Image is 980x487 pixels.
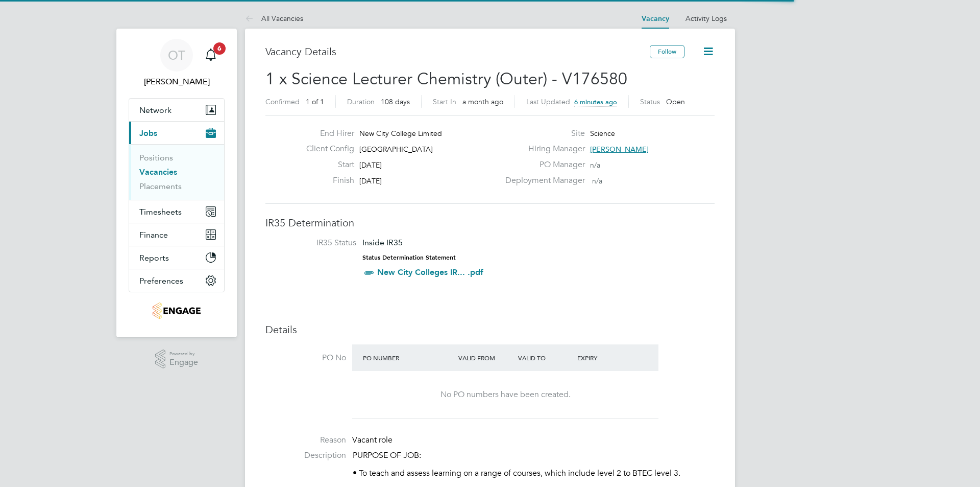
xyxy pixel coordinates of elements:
[213,42,226,55] span: 6
[129,39,225,88] a: OT[PERSON_NAME]
[153,303,200,319] img: jambo-logo-retina.png
[359,145,433,154] span: [GEOGRAPHIC_DATA]
[298,144,354,154] label: Client Config
[352,435,393,445] span: Vacant role
[360,349,456,367] div: PO Number
[516,349,575,367] div: Valid To
[298,128,354,139] label: End Hirer
[139,207,182,217] span: Timesheets
[265,450,346,461] label: Description
[265,353,346,363] label: PO No
[353,468,715,479] p: • To teach and assess learning on a range of courses, which include level 2 to BTEC level 3.
[129,223,224,246] button: Finance
[359,129,442,138] span: New City College Limited
[306,97,324,106] span: 1 of 1
[499,159,585,170] label: PO Manager
[129,144,224,200] div: Jobs
[642,14,669,23] a: Vacancy
[590,160,600,170] span: n/a
[139,105,171,115] span: Network
[526,97,570,106] label: Last Updated
[245,14,303,23] a: All Vacancies
[129,76,225,88] span: Oli Thomas
[129,99,224,121] button: Network
[265,216,715,229] h3: IR35 Determination
[129,303,225,319] a: Go to home page
[347,97,375,106] label: Duration
[129,269,224,292] button: Preferences
[276,238,356,248] label: IR35 Status
[155,350,199,369] a: Powered byEngage
[362,389,648,400] div: No PO numbers have been created.
[362,238,403,247] span: Inside IR35
[139,253,169,263] span: Reports
[129,122,224,144] button: Jobs
[201,39,221,72] a: 6
[650,45,684,58] button: Follow
[433,97,456,106] label: Start In
[362,254,456,261] strong: Status Determination Statement
[359,160,382,170] span: [DATE]
[353,450,715,461] p: PURPOSE OF JOB:
[129,246,224,269] button: Reports
[381,97,410,106] span: 108 days
[139,181,182,191] a: Placements
[666,97,685,106] span: Open
[499,175,585,186] label: Deployment Manager
[168,49,185,62] span: OT
[265,323,715,336] h3: Details
[590,129,615,138] span: Science
[590,145,649,154] span: [PERSON_NAME]
[359,176,382,185] span: [DATE]
[592,176,602,185] span: n/a
[462,97,503,106] span: a month ago
[169,358,198,367] span: Engage
[575,349,634,367] div: Expiry
[129,200,224,223] button: Timesheets
[574,98,617,106] span: 6 minutes ago
[265,435,346,446] label: Reason
[139,128,157,138] span: Jobs
[456,349,516,367] div: Valid From
[116,29,237,337] nav: Main navigation
[499,144,585,154] label: Hiring Manager
[640,97,660,106] label: Status
[139,167,177,177] a: Vacancies
[377,267,483,277] a: New City Colleges IR... .pdf
[265,69,627,89] span: 1 x Science Lecturer Chemistry (Outer) - V176580
[298,159,354,170] label: Start
[685,14,727,23] a: Activity Logs
[265,45,650,58] h3: Vacancy Details
[169,350,198,358] span: Powered by
[139,230,168,240] span: Finance
[139,153,173,163] a: Positions
[265,97,300,106] label: Confirmed
[499,128,585,139] label: Site
[139,276,183,286] span: Preferences
[298,175,354,186] label: Finish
